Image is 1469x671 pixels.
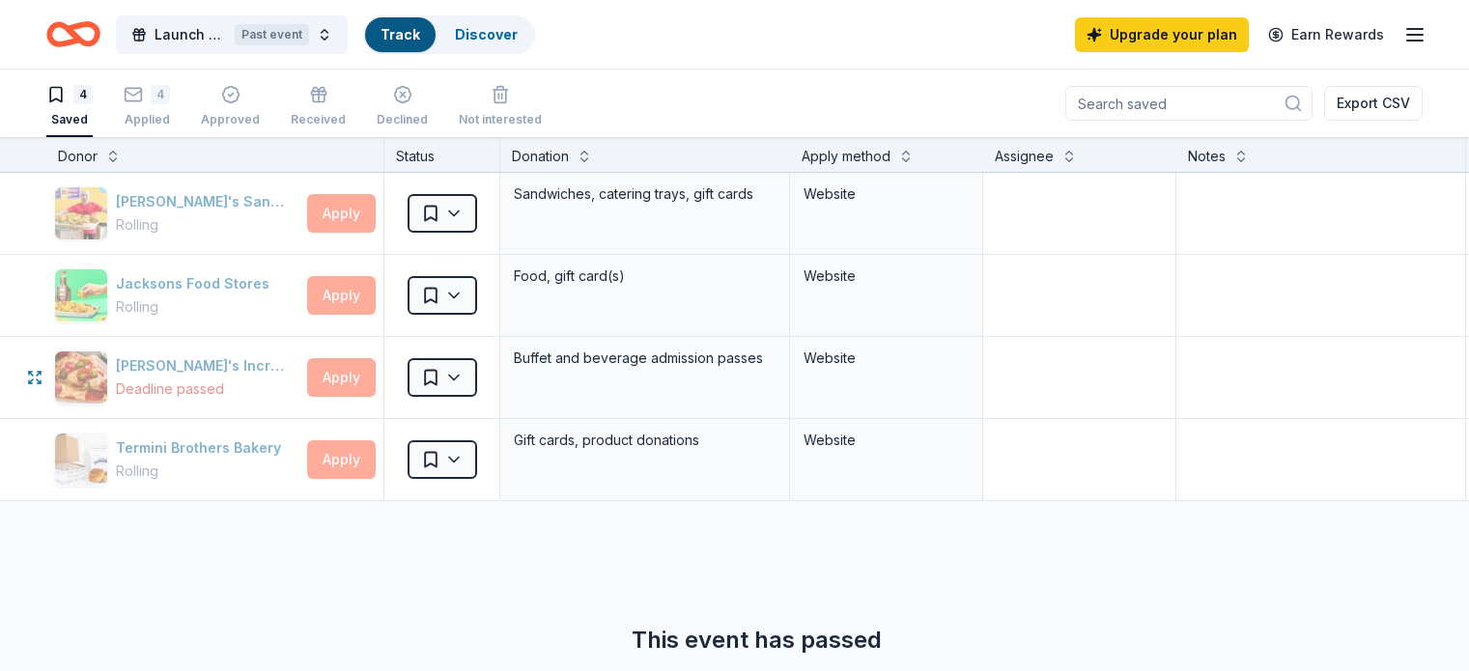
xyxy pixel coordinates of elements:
[124,77,170,137] button: 4Applied
[363,15,535,54] button: TrackDiscover
[512,181,777,208] div: Sandwiches, catering trays, gift cards
[291,112,346,127] div: Received
[151,85,170,104] div: 4
[1324,86,1423,121] button: Export CSV
[804,182,969,206] div: Website
[73,85,93,104] div: 4
[459,112,542,127] div: Not interested
[459,77,542,137] button: Not interested
[116,15,348,54] button: Launch Pad WorkshopPast event
[804,429,969,452] div: Website
[804,265,969,288] div: Website
[46,112,93,127] div: Saved
[54,268,299,322] button: Image for Jacksons Food StoresJacksons Food StoresRolling
[512,263,777,290] div: Food, gift card(s)
[58,145,98,168] div: Donor
[995,145,1054,168] div: Assignee
[201,112,260,127] div: Approved
[46,77,93,137] button: 4Saved
[1065,86,1313,121] input: Search saved
[384,137,500,172] div: Status
[512,427,777,454] div: Gift cards, product donations
[804,347,969,370] div: Website
[802,145,890,168] div: Apply method
[1188,145,1226,168] div: Notes
[235,24,309,45] div: Past event
[124,112,170,127] div: Applied
[1075,17,1249,52] a: Upgrade your plan
[512,145,569,168] div: Donation
[381,26,420,42] a: Track
[54,186,299,240] button: Image for Ike's Sandwiches[PERSON_NAME]'s SandwichesRolling
[46,12,100,57] a: Home
[455,26,518,42] a: Discover
[155,23,227,46] span: Launch Pad Workshop
[1257,17,1396,52] a: Earn Rewards
[291,77,346,137] button: Received
[54,433,299,487] button: Image for Termini Brothers BakeryTermini Brothers BakeryRolling
[54,350,299,405] button: Image for John's Incredible Pizza[PERSON_NAME]'s Incredible PizzaDeadline passed
[201,77,260,137] button: Approved
[512,345,777,372] div: Buffet and beverage admission passes
[478,625,1034,656] div: This event has passed
[377,77,428,137] button: Declined
[377,112,428,127] div: Declined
